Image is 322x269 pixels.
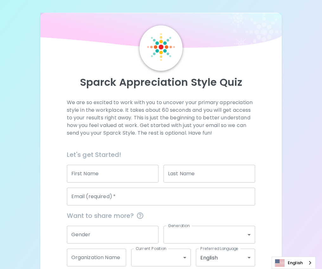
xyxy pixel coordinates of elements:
[67,211,255,221] span: Want to share more?
[200,246,238,251] label: Preferred Language
[40,13,282,51] img: wave
[272,257,316,269] aside: Language selected: English
[48,76,274,89] p: Sparck Appreciation Style Quiz
[67,150,255,160] h6: Let's get Started!
[196,249,255,266] div: English
[147,33,175,61] img: Sparck Logo
[272,257,315,269] a: English
[67,99,255,137] p: We are so excited to work with you to uncover your primary appreciation style in the workplace. I...
[136,246,166,251] label: Current Position
[136,212,144,219] svg: This information is completely confidential and only used for aggregated appreciation studies at ...
[272,257,316,269] div: Language
[168,223,190,228] label: Generation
